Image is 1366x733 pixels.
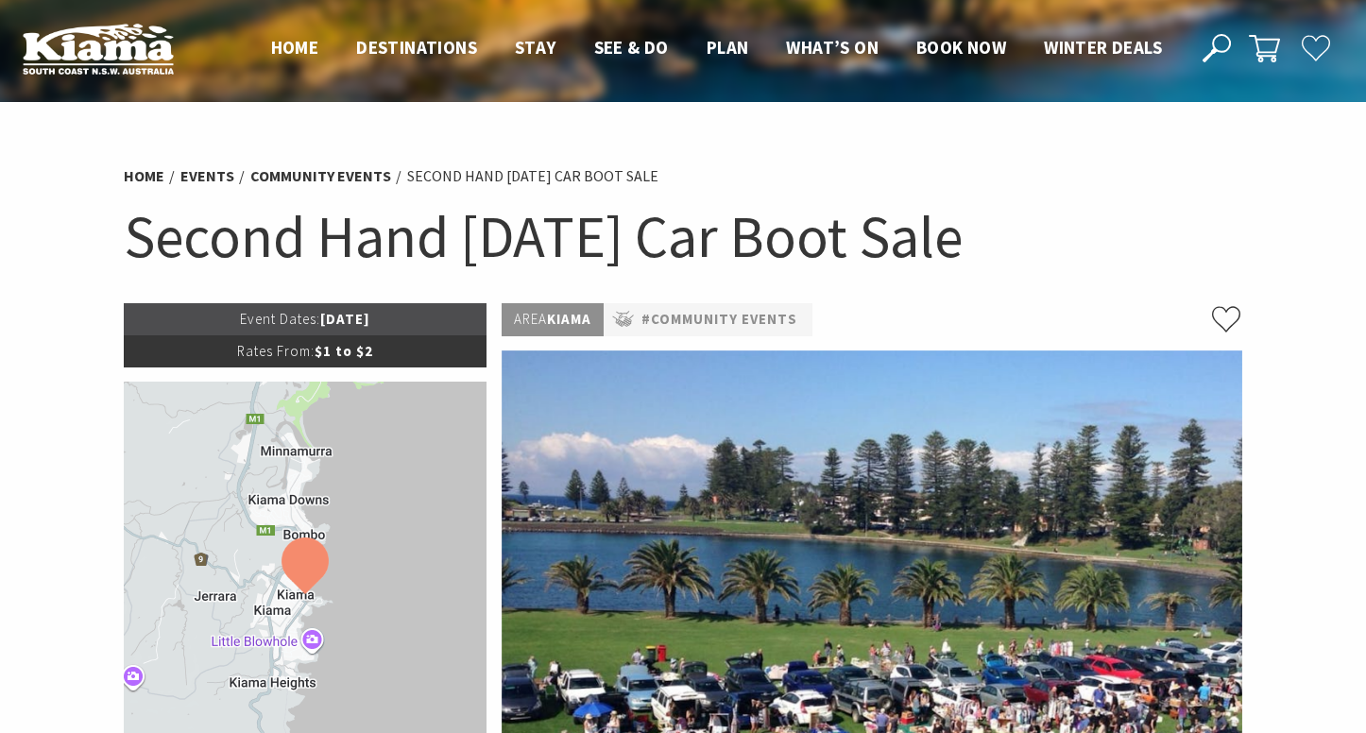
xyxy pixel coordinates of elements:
[271,36,319,59] span: Home
[1044,36,1162,59] span: Winter Deals
[250,166,391,186] a: Community Events
[240,310,320,328] span: Event Dates:
[514,310,547,328] span: Area
[515,36,556,59] span: Stay
[786,36,879,59] span: What’s On
[23,23,174,75] img: Kiama Logo
[124,335,487,367] p: $1 to $2
[237,342,315,360] span: Rates From:
[641,308,797,332] a: #Community Events
[124,166,164,186] a: Home
[356,36,477,59] span: Destinations
[407,164,658,189] li: Second Hand [DATE] Car Boot Sale
[502,303,604,336] p: Kiama
[124,198,1242,275] h1: Second Hand [DATE] Car Boot Sale
[707,36,749,59] span: Plan
[180,166,234,186] a: Events
[594,36,669,59] span: See & Do
[252,33,1181,64] nav: Main Menu
[916,36,1006,59] span: Book now
[124,303,487,335] p: [DATE]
